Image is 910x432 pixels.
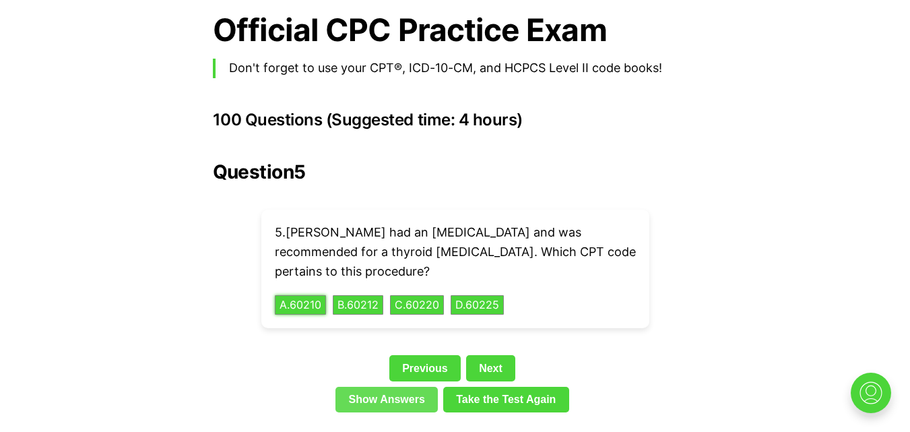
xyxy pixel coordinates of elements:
button: B.60212 [333,295,383,315]
p: 5 . [PERSON_NAME] had an [MEDICAL_DATA] and was recommended for a thyroid [MEDICAL_DATA]. Which C... [275,223,636,281]
button: A.60210 [275,295,326,315]
a: Show Answers [335,387,438,412]
a: Next [466,355,515,381]
blockquote: Don't forget to use your CPT®, ICD-10-CM, and HCPCS Level II code books! [213,59,698,78]
h2: Question 5 [213,161,698,183]
button: C.60220 [390,295,444,315]
button: D.60225 [451,295,504,315]
iframe: portal-trigger [839,366,910,432]
h1: Official CPC Practice Exam [213,12,698,48]
h3: 100 Questions (Suggested time: 4 hours) [213,111,698,129]
a: Take the Test Again [443,387,569,412]
a: Previous [389,355,461,381]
